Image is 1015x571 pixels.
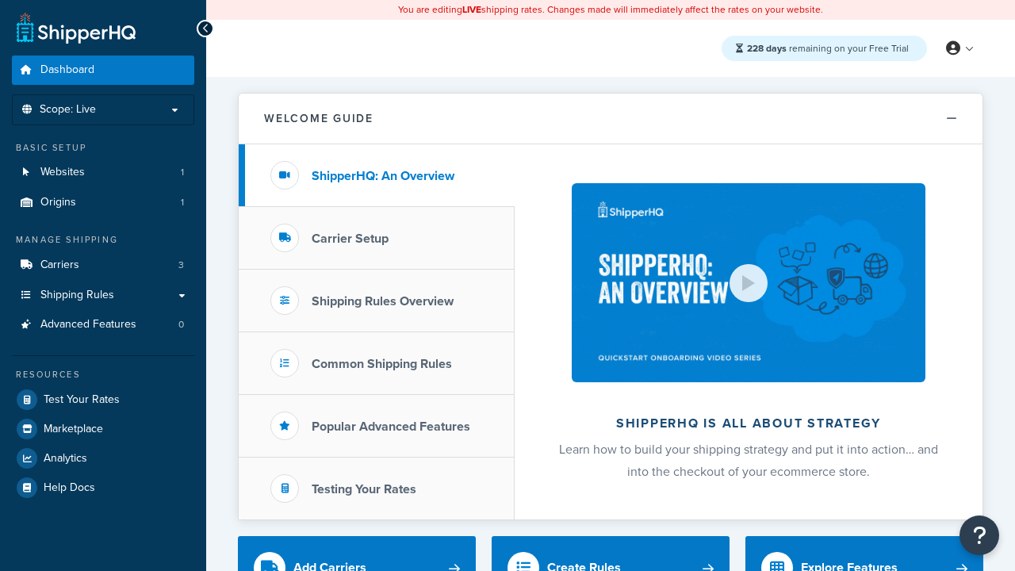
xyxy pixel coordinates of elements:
[239,94,982,144] button: Welcome Guide
[12,310,194,339] li: Advanced Features
[572,183,925,382] img: ShipperHQ is all about strategy
[12,188,194,217] li: Origins
[264,113,373,125] h2: Welcome Guide
[40,196,76,209] span: Origins
[12,385,194,414] a: Test Your Rates
[312,482,416,496] h3: Testing Your Rates
[312,420,470,434] h3: Popular Advanced Features
[12,158,194,187] a: Websites1
[44,393,120,407] span: Test Your Rates
[12,368,194,381] div: Resources
[312,169,454,183] h3: ShipperHQ: An Overview
[312,232,389,246] h3: Carrier Setup
[12,310,194,339] a: Advanced Features0
[312,357,452,371] h3: Common Shipping Rules
[559,440,938,481] span: Learn how to build your shipping strategy and put it into action… and into the checkout of your e...
[312,294,454,308] h3: Shipping Rules Overview
[40,63,94,77] span: Dashboard
[462,2,481,17] b: LIVE
[44,423,103,436] span: Marketplace
[12,251,194,280] li: Carriers
[178,318,184,331] span: 0
[40,166,85,179] span: Websites
[747,41,909,56] span: remaining on your Free Trial
[44,481,95,495] span: Help Docs
[12,233,194,247] div: Manage Shipping
[557,416,940,431] h2: ShipperHQ is all about strategy
[12,141,194,155] div: Basic Setup
[12,473,194,502] a: Help Docs
[181,166,184,179] span: 1
[959,515,999,555] button: Open Resource Center
[40,259,79,272] span: Carriers
[12,56,194,85] a: Dashboard
[12,281,194,310] a: Shipping Rules
[12,251,194,280] a: Carriers3
[40,318,136,331] span: Advanced Features
[747,41,787,56] strong: 228 days
[178,259,184,272] span: 3
[181,196,184,209] span: 1
[40,103,96,117] span: Scope: Live
[12,415,194,443] a: Marketplace
[12,158,194,187] li: Websites
[44,452,87,466] span: Analytics
[12,188,194,217] a: Origins1
[12,444,194,473] a: Analytics
[40,289,114,302] span: Shipping Rules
